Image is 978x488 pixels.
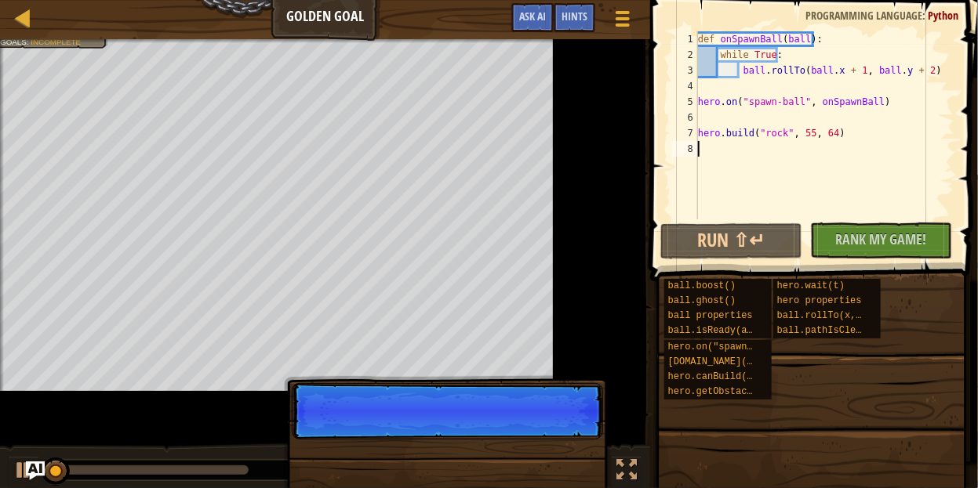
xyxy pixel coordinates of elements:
button: Show game menu [603,3,642,40]
button: Ask AI [26,461,45,480]
span: [DOMAIN_NAME](type, x, y) [668,356,809,367]
span: : [922,8,928,23]
span: ball.ghost() [668,295,736,306]
span: hero.getObstacleAt(x, y) [668,386,804,397]
span: : [27,38,31,46]
span: Python [928,8,958,23]
div: 3 [672,63,698,78]
span: ball.rollTo(x, y) [777,310,873,321]
div: 5 [672,94,698,110]
button: Rank My Game! [810,222,952,258]
span: Hints [562,9,587,23]
span: Rank My Game! [836,230,927,249]
span: Ask AI [519,9,546,23]
span: Programming language [805,8,922,23]
span: hero.canBuild(x, y) [668,371,776,382]
div: 8 [672,141,698,157]
span: ball properties [668,310,753,321]
button: Run ⇧↵ [660,223,802,259]
button: Toggle fullscreen [611,456,642,488]
span: hero.on("spawn-ball", f) [668,342,804,352]
button: Ask AI [511,3,554,32]
span: ball.pathIsClear(x, y) [777,325,901,336]
span: hero properties [777,295,862,306]
div: 7 [672,125,698,141]
span: Incomplete [31,38,81,46]
div: 1 [672,31,698,47]
span: hero.wait(t) [777,280,845,291]
button: Ctrl + P: Play [8,456,39,488]
span: ball.isReady(ability) [668,325,787,336]
span: ball.boost() [668,280,736,291]
div: 6 [672,110,698,125]
div: 2 [672,47,698,63]
div: 4 [672,78,698,94]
